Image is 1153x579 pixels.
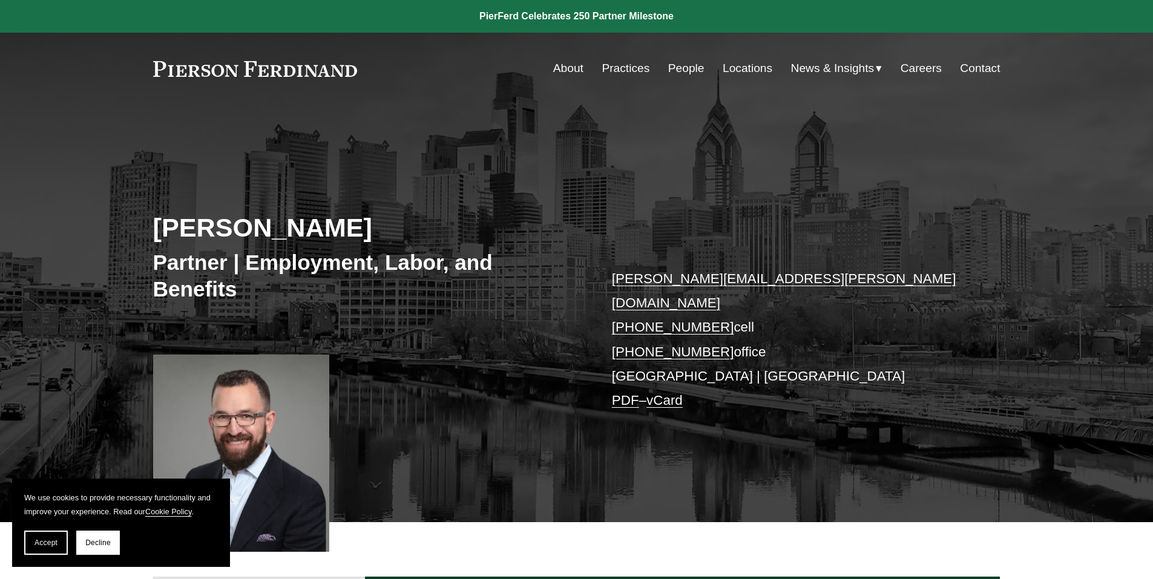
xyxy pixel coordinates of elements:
p: cell office [GEOGRAPHIC_DATA] | [GEOGRAPHIC_DATA] – [612,267,965,413]
p: We use cookies to provide necessary functionality and improve your experience. Read our . [24,491,218,518]
span: Decline [85,538,111,547]
a: [PHONE_NUMBER] [612,319,734,335]
h2: [PERSON_NAME] [153,212,577,243]
a: Cookie Policy [145,507,192,516]
a: People [668,57,705,80]
span: News & Insights [791,58,875,79]
span: Accept [34,538,57,547]
button: Decline [76,531,120,555]
a: vCard [646,393,683,408]
a: folder dropdown [791,57,882,80]
a: [PERSON_NAME][EMAIL_ADDRESS][PERSON_NAME][DOMAIN_NAME] [612,271,956,310]
a: [PHONE_NUMBER] [612,344,734,359]
section: Cookie banner [12,479,230,567]
a: About [553,57,583,80]
button: Accept [24,531,68,555]
a: PDF [612,393,639,408]
a: Contact [960,57,1000,80]
a: Locations [723,57,772,80]
h3: Partner | Employment, Labor, and Benefits [153,249,577,302]
a: Practices [602,57,649,80]
a: Careers [901,57,942,80]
